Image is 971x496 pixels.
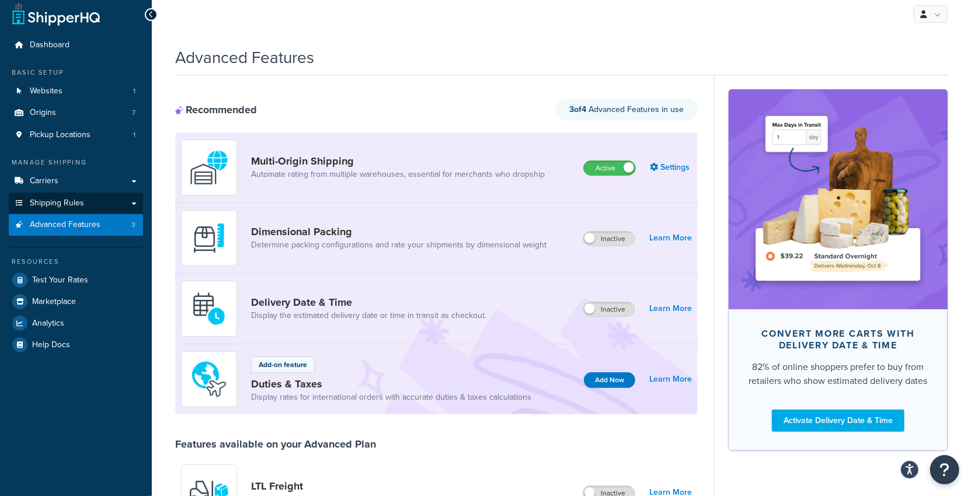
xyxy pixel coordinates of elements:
[9,124,143,146] a: Pickup Locations1
[32,319,64,329] span: Analytics
[9,214,143,236] a: Advanced Features3
[649,230,692,246] a: Learn More
[569,103,684,116] span: Advanced Features in use
[747,360,929,388] div: 82% of online shoppers prefer to buy from retailers who show estimated delivery dates
[133,130,135,140] span: 1
[9,193,143,214] a: Shipping Rules
[251,310,486,322] a: Display the estimated delivery date or time in transit as checkout.
[251,169,545,180] a: Automate rating from multiple warehouses, essential for merchants who dropship
[251,480,492,492] a: LTL Freight
[30,176,58,186] span: Carriers
[131,220,135,230] span: 3
[649,301,692,317] a: Learn More
[9,170,143,192] a: Carriers
[251,296,486,309] a: Delivery Date & Time
[32,275,88,285] span: Test Your Rates
[30,130,91,140] span: Pickup Locations
[30,198,84,208] span: Shipping Rules
[251,155,545,167] a: Multi-Origin Shipping
[251,225,547,238] a: Dimensional Packing
[772,410,904,432] a: Activate Delivery Date & Time
[9,81,143,102] li: Websites
[251,239,547,251] a: Determine packing configurations and rate your shipments by dimensional weight
[9,214,143,236] li: Advanced Features
[189,359,229,400] img: icon-duo-feat-landed-cost-7136b061.png
[30,40,69,50] span: Dashboard
[9,81,143,102] a: Websites1
[583,302,635,316] label: Inactive
[584,161,635,175] label: Active
[746,107,930,291] img: feature-image-ddt-36eae7f7280da8017bfb280eaccd9c446f90b1fe08728e4019434db127062ab4.png
[9,313,143,334] a: Analytics
[930,455,959,484] button: Open Resource Center
[175,46,314,69] h1: Advanced Features
[251,392,531,403] a: Display rates for international orders with accurate duties & taxes calculations
[9,334,143,355] a: Help Docs
[650,159,692,176] a: Settings
[9,34,143,56] a: Dashboard
[189,147,229,188] img: WatD5o0RtDAAAAAElFTkSuQmCC
[569,103,586,116] strong: 3 of 4
[9,102,143,124] li: Origins
[251,378,531,390] a: Duties & Taxes
[9,257,143,267] div: Resources
[32,340,70,350] span: Help Docs
[9,124,143,146] li: Pickup Locations
[584,372,635,388] button: Add Now
[175,438,376,450] div: Features available on your Advanced Plan
[259,359,307,370] p: Add-on feature
[30,220,100,230] span: Advanced Features
[9,158,143,167] div: Manage Shipping
[30,108,56,118] span: Origins
[9,270,143,291] a: Test Your Rates
[32,297,76,307] span: Marketplace
[175,103,257,116] div: Recommended
[133,86,135,96] span: 1
[189,288,229,329] img: gfkeb5ejjkALwAAAABJRU5ErkJggg==
[583,232,635,246] label: Inactive
[9,68,143,78] div: Basic Setup
[649,371,692,387] a: Learn More
[9,102,143,124] a: Origins7
[9,291,143,312] a: Marketplace
[189,218,229,259] img: DTVBYsAAAAAASUVORK5CYII=
[132,108,135,118] span: 7
[747,328,929,351] div: Convert more carts with delivery date & time
[30,86,62,96] span: Websites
